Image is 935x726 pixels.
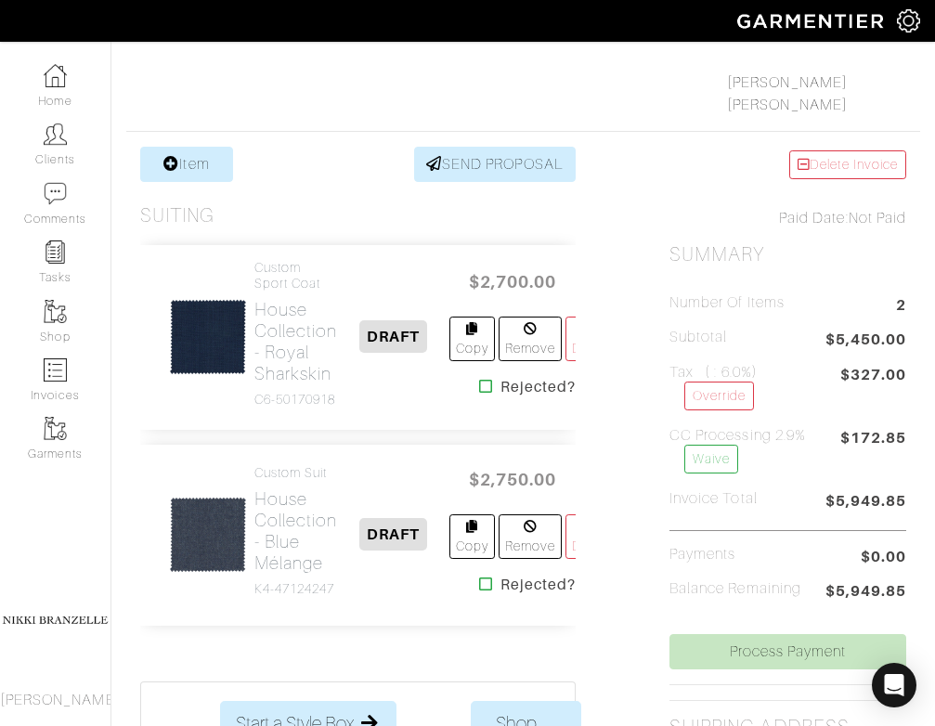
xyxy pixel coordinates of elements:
[359,320,427,353] span: DRAFT
[565,317,617,361] a: Delete
[499,514,562,559] a: Remove
[825,580,906,605] span: $5,949.85
[449,514,495,559] a: Copy
[727,97,848,113] a: [PERSON_NAME]
[44,64,67,87] img: dashboard-icon-dbcd8f5a0b271acd01030246c82b418ddd0df26cd7fceb0bd07c9910d44c42f6.png
[840,427,906,481] span: $172.85
[254,488,338,574] h2: House Collection - Blue Mélange
[500,574,576,596] strong: Rejected?
[500,376,576,398] strong: Rejected?
[44,240,67,264] img: reminder-icon-8004d30b9f0a5d33ae49ab947aed9ed385cf756f9e5892f1edd6e32f2345188e.png
[359,518,427,551] span: DRAFT
[684,382,754,410] a: Override
[684,445,738,473] a: Waive
[669,546,735,564] h5: Payments
[254,260,338,408] a: Custom Sport Coat House Collection - Royal Sharkskin C6-50170918
[565,514,617,559] a: Delete
[669,364,840,410] h5: Tax ( : 6.0%)
[840,364,906,386] span: $327.00
[789,150,906,179] a: Delete Invoice
[140,204,214,227] h3: Suiting
[44,417,67,440] img: garments-icon-b7da505a4dc4fd61783c78ac3ca0ef83fa9d6f193b1c9dc38574b1d14d53ca28.png
[669,294,785,312] h5: Number of Items
[825,329,906,354] span: $5,450.00
[254,260,338,292] h4: Custom Sport Coat
[669,634,906,669] a: Process Payment
[457,262,568,302] span: $2,700.00
[169,298,247,376] img: D3KzsV8DJM2AAZb482Skyep5
[44,182,67,205] img: comment-icon-a0a6a9ef722e966f86d9cbdc48e553b5cf19dbc54f86b18d962a5391bc8f6eb6.png
[499,317,562,361] a: Remove
[254,581,338,597] h4: K4-47124247
[140,147,233,182] a: Item
[457,460,568,499] span: $2,750.00
[669,427,840,473] h5: CC Processing 2.9%
[254,465,338,597] a: Custom Suit House Collection - Blue Mélange K4-47124247
[449,317,495,361] a: Copy
[254,465,338,481] h4: Custom Suit
[897,9,920,32] img: gear-icon-white-bd11855cb880d31180b6d7d6211b90ccbf57a29d726f0c71d8c61bd08dd39cc2.png
[728,5,897,37] img: garmentier-logo-header-white-b43fb05a5012e4ada735d5af1a66efaba907eab6374d6393d1fbf88cb4ef424d.png
[44,300,67,323] img: garments-icon-b7da505a4dc4fd61783c78ac3ca0ef83fa9d6f193b1c9dc38574b1d14d53ca28.png
[669,243,906,266] h2: Summary
[669,490,758,508] h5: Invoice Total
[254,299,338,384] h2: House Collection - Royal Sharkskin
[669,207,906,229] div: Not Paid
[825,490,906,515] span: $5,949.85
[44,358,67,382] img: orders-icon-0abe47150d42831381b5fb84f609e132dff9fe21cb692f30cb5eec754e2cba89.png
[44,123,67,146] img: clients-icon-6bae9207a08558b7cb47a8932f037763ab4055f8c8b6bfacd5dc20c3e0201464.png
[872,663,916,707] div: Open Intercom Messenger
[669,580,801,598] h5: Balance Remaining
[414,147,576,182] a: SEND PROPOSAL
[169,496,247,574] img: JevvuycJeUUhU4MJzunVNN6G
[669,329,727,346] h5: Subtotal
[254,392,338,408] h4: C6-50170918
[727,74,848,91] a: [PERSON_NAME]
[861,546,906,568] span: $0.00
[896,294,906,319] span: 2
[779,210,849,227] span: Paid Date:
